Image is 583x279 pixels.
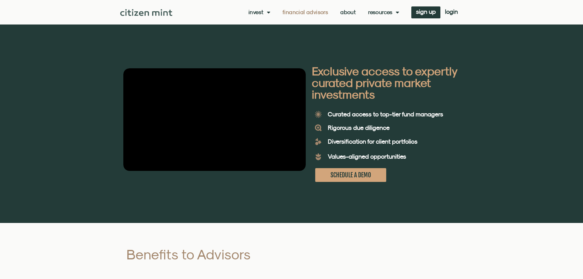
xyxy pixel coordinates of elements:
[328,111,443,118] b: Curated access to top-tier fund managers
[440,6,462,18] a: login
[120,9,173,16] img: Citizen Mint
[282,9,328,15] a: Financial Advisors
[328,153,406,160] b: Values-aligned opportunities
[315,168,386,182] a: SCHEDULE A DEMO
[416,9,436,14] span: sign up
[445,9,458,14] span: login
[328,138,417,145] b: Diversification for client portfolios
[126,247,317,261] h2: Benefits to Advisors
[411,6,440,18] a: sign up
[340,9,356,15] a: About
[368,9,399,15] a: Resources
[312,64,457,101] b: Exclusive access to expertly curated private market investments
[249,9,399,15] nav: Menu
[328,124,390,131] b: Rigorous due diligence
[331,171,371,179] span: SCHEDULE A DEMO
[249,9,270,15] a: Invest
